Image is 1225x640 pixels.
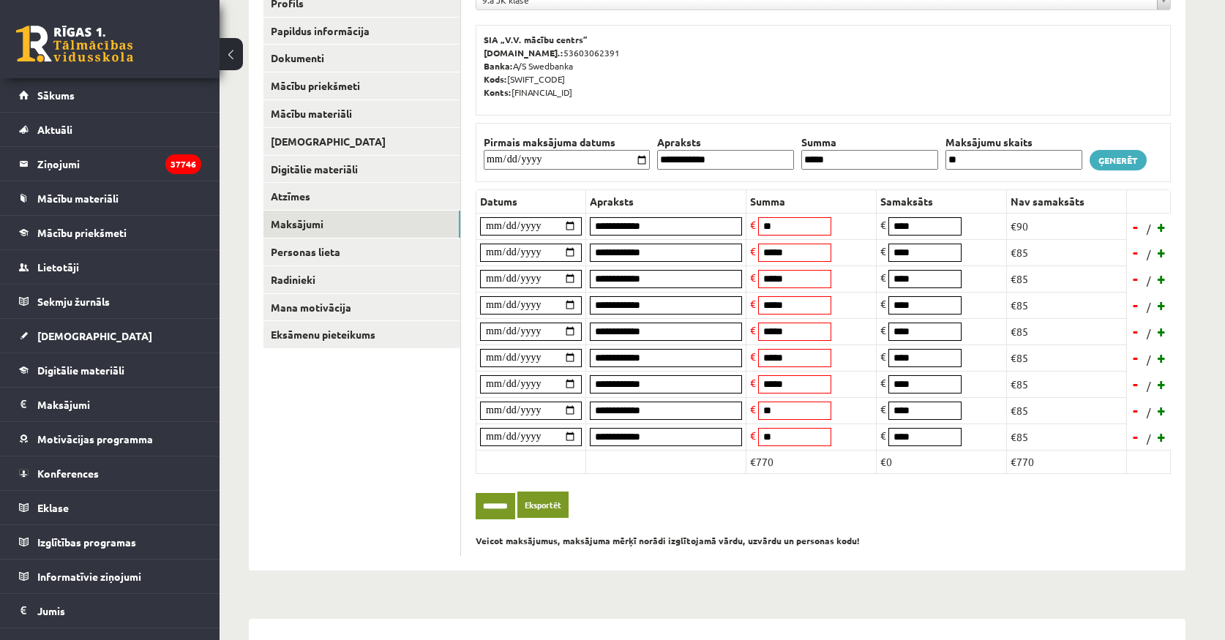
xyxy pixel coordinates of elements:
[1007,318,1127,345] td: €85
[1155,268,1169,290] a: +
[750,323,756,336] span: €
[1155,399,1169,421] a: +
[19,525,201,559] a: Izglītības programas
[37,364,124,377] span: Digitālie materiāli
[37,604,65,617] span: Jumis
[37,388,201,421] legend: Maksājumi
[517,492,569,519] a: Eksportēt
[1145,299,1153,315] span: /
[19,78,201,112] a: Sākums
[37,147,201,181] legend: Ziņojumi
[263,45,460,72] a: Dokumenti
[750,218,756,231] span: €
[263,238,460,266] a: Personas lieta
[19,113,201,146] a: Aktuāli
[750,244,756,257] span: €
[746,450,877,473] td: €770
[1007,371,1127,397] td: €85
[1155,347,1169,369] a: +
[37,501,69,514] span: Eklase
[484,34,588,45] b: SIA „V.V. mācību centrs”
[484,73,507,85] b: Kods:
[1145,325,1153,341] span: /
[1128,347,1143,369] a: -
[1128,216,1143,238] a: -
[1090,150,1147,170] a: Ģenerēt
[1128,373,1143,395] a: -
[484,60,513,72] b: Banka:
[746,189,877,213] th: Summa
[880,350,886,363] span: €
[263,72,460,99] a: Mācību priekšmeti
[37,432,153,445] span: Motivācijas programma
[37,192,119,205] span: Mācību materiāli
[263,18,460,45] a: Papildus informācija
[1007,292,1127,318] td: €85
[484,47,563,59] b: [DOMAIN_NAME].:
[37,467,99,480] span: Konferences
[19,594,201,628] a: Jumis
[476,535,860,546] b: Veicot maksājumus, maksājuma mērķī norādi izglītojamā vārdu, uzvārdu un personas kodu!
[263,294,460,321] a: Mana motivācija
[263,128,460,155] a: [DEMOGRAPHIC_DATA]
[1145,246,1153,262] span: /
[1007,345,1127,371] td: €85
[37,570,141,583] span: Informatīvie ziņojumi
[750,402,756,415] span: €
[19,560,201,593] a: Informatīvie ziņojumi
[1145,273,1153,288] span: /
[1145,378,1153,394] span: /
[19,353,201,387] a: Digitālie materiāli
[165,154,201,174] i: 37746
[19,422,201,456] a: Motivācijas programma
[37,226,127,239] span: Mācību priekšmeti
[37,535,136,549] span: Izglītības programas
[1007,189,1127,213] th: Nav samaksāts
[1145,431,1153,446] span: /
[750,297,756,310] span: €
[880,376,886,389] span: €
[1007,239,1127,266] td: €85
[798,135,942,150] th: Summa
[19,216,201,249] a: Mācību priekšmeti
[1007,423,1127,450] td: €85
[877,189,1007,213] th: Samaksāts
[750,429,756,442] span: €
[880,297,886,310] span: €
[1128,294,1143,316] a: -
[19,250,201,284] a: Lietotāji
[1145,352,1153,367] span: /
[1145,221,1153,236] span: /
[880,429,886,442] span: €
[263,156,460,183] a: Digitālie materiāli
[16,26,133,62] a: Rīgas 1. Tālmācības vidusskola
[1155,373,1169,395] a: +
[1128,268,1143,290] a: -
[1155,241,1169,263] a: +
[484,33,1163,99] p: 53603062391 A/S Swedbanka [SWIFT_CODE] [FINANCIAL_ID]
[263,321,460,348] a: Eksāmenu pieteikums
[480,135,653,150] th: Pirmais maksājuma datums
[19,181,201,215] a: Mācību materiāli
[263,100,460,127] a: Mācību materiāli
[880,323,886,336] span: €
[19,319,201,353] a: [DEMOGRAPHIC_DATA]
[19,285,201,318] a: Sekmju žurnāls
[1007,397,1127,423] td: €85
[1155,320,1169,342] a: +
[1007,450,1127,473] td: €770
[476,189,586,213] th: Datums
[653,135,798,150] th: Apraksts
[880,271,886,284] span: €
[37,295,110,308] span: Sekmju žurnāls
[19,456,201,490] a: Konferences
[37,260,79,274] span: Lietotāji
[1007,266,1127,292] td: €85
[877,450,1007,473] td: €0
[1128,399,1143,421] a: -
[750,376,756,389] span: €
[1155,294,1169,316] a: +
[750,271,756,284] span: €
[37,123,72,136] span: Aktuāli
[37,329,152,342] span: [DEMOGRAPHIC_DATA]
